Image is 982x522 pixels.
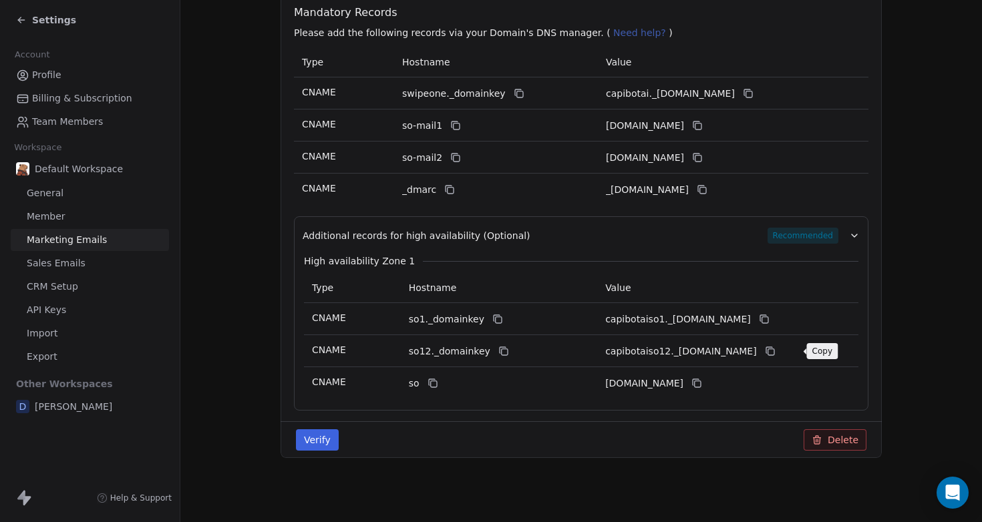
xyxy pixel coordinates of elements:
div: Additional records for high availability (Optional)Recommended [303,244,860,399]
p: Copy [812,346,833,356]
span: capibotai2.swipeone.email [606,151,684,165]
p: Type [302,55,386,69]
span: Hostname [409,282,457,293]
span: CNAME [312,376,346,387]
span: _dmarc [402,183,436,197]
span: Billing & Subscription [32,91,132,105]
span: so [409,376,420,390]
span: so-mail2 [402,151,442,165]
span: CRM Setup [27,280,78,294]
span: CNAME [302,87,336,97]
a: Billing & Subscription [11,87,169,109]
button: Additional records for high availability (Optional)Recommended [303,228,860,244]
span: CNAME [302,183,336,194]
span: Member [27,210,65,224]
span: so12._domainkey [409,344,490,358]
span: High availability Zone 1 [304,254,415,268]
span: CNAME [312,312,346,323]
a: Import [11,322,169,344]
span: Need help? [613,27,666,38]
span: Recommended [768,228,838,244]
span: D [16,400,29,413]
span: Other Workspaces [11,373,118,395]
span: CNAME [302,151,336,162]
button: Delete [804,429,866,451]
span: swipeone._domainkey [402,87,506,101]
span: Import [27,326,57,340]
span: so1._domainkey [409,312,484,326]
span: Additional records for high availability (Optional) [303,229,530,242]
span: Workspace [9,138,67,158]
span: Hostname [402,57,450,67]
span: Profile [32,68,61,82]
span: capibotai1.swipeone.email [606,119,684,133]
span: Mandatory Records [294,5,874,21]
button: Verify [296,429,339,451]
span: [PERSON_NAME] [35,400,112,413]
span: CNAME [312,344,346,355]
a: Export [11,346,169,368]
span: Settings [32,13,76,27]
a: Marketing Emails [11,229,169,251]
a: General [11,182,169,204]
a: Team Members [11,111,169,133]
a: Member [11,206,169,228]
a: API Keys [11,299,169,321]
span: Team Members [32,115,103,129]
span: Help & Support [110,493,172,503]
span: Value [606,57,631,67]
span: Marketing Emails [27,233,107,247]
span: Account [9,45,55,65]
span: API Keys [27,303,66,317]
span: General [27,186,63,200]
span: capibotaiso12._domainkey.swipeone.email [605,344,757,358]
a: Settings [16,13,76,27]
span: Value [605,282,631,293]
a: Sales Emails [11,252,169,274]
p: Please add the following records via your Domain's DNS manager. ( ) [294,26,874,39]
span: Default Workspace [35,162,123,176]
a: Profile [11,64,169,86]
img: u1872667161_A_friendly_capybara_head_in_profile_view_wearing__decba940-b060-4741-9974-4064764d5f1... [16,162,29,176]
span: capibotai._domainkey.swipeone.email [606,87,735,101]
span: so-mail1 [402,119,442,133]
a: Help & Support [97,493,172,503]
a: CRM Setup [11,276,169,298]
span: _dmarc.swipeone.email [606,183,689,197]
span: CNAME [302,119,336,129]
span: Sales Emails [27,256,86,270]
span: capibotaiso.swipeone.email [605,376,683,390]
p: Type [312,281,393,295]
span: Export [27,350,57,364]
span: capibotaiso1._domainkey.swipeone.email [605,312,751,326]
div: Open Intercom Messenger [937,477,969,509]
